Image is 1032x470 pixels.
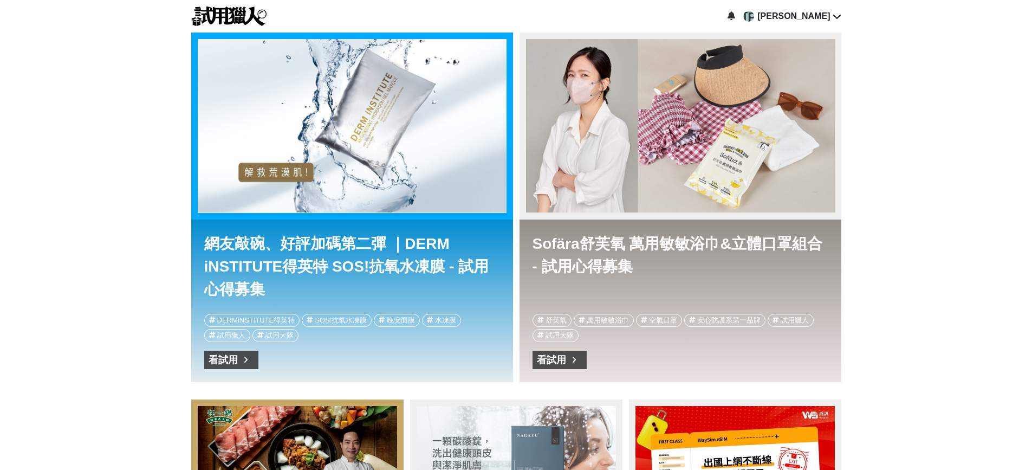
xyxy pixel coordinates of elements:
[757,10,830,23] div: [PERSON_NAME]
[768,314,814,327] a: 試用獵人
[315,314,367,326] div: SOS!抗氧水凍膜
[742,10,755,23] div: [PERSON_NAME]
[204,329,250,342] a: 試用獵人
[198,39,507,213] a: 網友敲碗、好評加碼第二彈 ｜DERM iNSTITUTE得英特 SOS!抗氧水凍膜 - 試用心得募集
[204,233,500,298] a: 網友敲碗、好評加碼第二彈 ｜DERM iNSTITUTE得英特 SOS!抗氧水凍膜 - 試用心得募集
[204,351,258,369] a: 看試用
[574,314,634,327] a: 萬用敏敏浴巾
[649,314,677,326] div: 空氣口罩
[781,314,809,326] div: 試用獵人
[204,314,300,327] a: DERMiNSTITUTE得英特
[684,314,765,327] a: 安心防護系第一品牌
[209,351,238,369] div: 看試用
[697,314,761,326] div: 安心防護系第一品牌
[546,314,567,326] div: 舒芙氧
[636,314,682,327] a: 空氣口罩
[587,314,629,326] div: 萬用敏敏浴巾
[546,330,574,342] div: 試用大隊
[533,233,828,298] a: Sofära舒芙氧 萬用敏敏浴巾&立體口罩組合 - 試用心得募集
[252,329,298,342] a: 試用大隊
[526,39,835,213] a: Sofära舒芙氧 萬用敏敏浴巾&立體口罩組合 - 試用心得募集
[374,314,420,327] a: 晚安面膜
[435,314,456,326] div: 水凍膜
[302,314,372,327] a: SOS!抗氧水凍膜
[533,329,579,342] a: 試用大隊
[191,7,267,26] img: 試用獵人
[537,351,566,369] div: 看試用
[533,351,587,369] a: 看試用
[265,330,294,342] div: 試用大隊
[217,314,295,326] div: DERMiNSTITUTE得英特
[533,314,572,327] a: 舒芙氧
[387,314,415,326] div: 晚安面膜
[217,330,245,342] div: 試用獵人
[422,314,461,327] a: 水凍膜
